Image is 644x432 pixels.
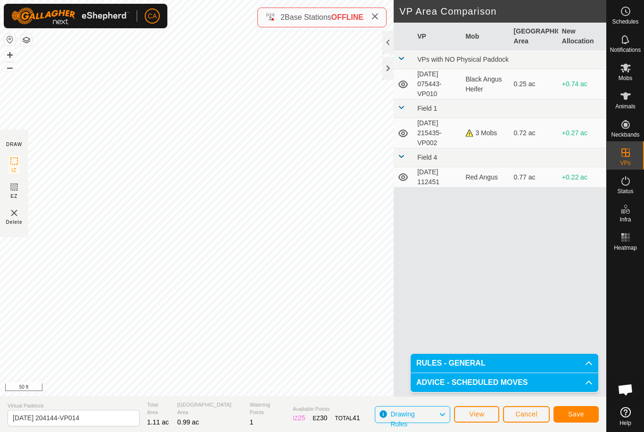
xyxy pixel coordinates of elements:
[177,418,199,426] span: 0.99 ac
[8,207,20,219] img: VP
[21,34,32,46] button: Map Layers
[558,118,606,148] td: +0.27 ac
[607,403,644,430] a: Help
[465,128,506,138] div: 3 Mobs
[413,167,462,187] td: [DATE] 112451
[320,414,328,422] span: 30
[411,373,598,392] p-accordion-header: ADVICE - SCHEDULED MOVES
[413,118,462,148] td: [DATE] 215435-VP002
[6,219,23,226] span: Delete
[177,401,242,416] span: [GEOGRAPHIC_DATA] Area
[147,401,170,416] span: Total Area
[465,74,506,94] div: Black Angus Heifer
[266,384,301,392] a: Privacy Policy
[558,167,606,187] td: +0.22 ac
[510,69,558,99] td: 0.25 ac
[503,406,550,423] button: Cancel
[285,13,331,21] span: Base Stations
[416,379,528,386] span: ADVICE - SCHEDULED MOVES
[619,217,631,222] span: Infra
[558,69,606,99] td: +0.74 ac
[620,160,630,166] span: VPs
[610,47,641,53] span: Notifications
[293,413,305,423] div: IZ
[148,11,157,21] span: CA
[353,414,360,422] span: 41
[617,188,633,194] span: Status
[4,62,16,73] button: –
[298,414,305,422] span: 25
[11,193,18,200] span: EZ
[611,132,639,138] span: Neckbands
[515,410,537,418] span: Cancel
[510,167,558,187] td: 0.77 ac
[417,105,437,112] span: Field 1
[147,418,169,426] span: 1.11 ac
[399,6,606,17] h2: VP Area Comparison
[416,359,486,367] span: RULES - GENERAL
[413,69,462,99] td: [DATE] 075443-VP010
[12,167,17,174] span: IZ
[417,154,437,161] span: Field 4
[614,245,637,251] span: Heatmap
[462,23,510,50] th: Mob
[331,13,363,21] span: OFFLINE
[619,75,632,81] span: Mobs
[335,413,360,423] div: TOTAL
[465,172,506,182] div: Red Angus
[6,141,22,148] div: DRAW
[615,104,636,109] span: Animals
[313,384,340,392] a: Contact Us
[619,420,631,426] span: Help
[249,418,253,426] span: 1
[281,13,285,21] span: 2
[249,401,285,416] span: Watering Points
[413,23,462,50] th: VP
[293,405,360,413] span: Available Points
[469,410,484,418] span: View
[611,375,640,404] div: Open chat
[8,402,140,410] span: Virtual Paddock
[568,410,584,418] span: Save
[612,19,638,24] span: Schedules
[454,406,499,423] button: View
[4,34,16,45] button: Reset Map
[510,23,558,50] th: [GEOGRAPHIC_DATA] Area
[510,118,558,148] td: 0.72 ac
[558,23,606,50] th: New Allocation
[4,49,16,61] button: +
[553,406,599,423] button: Save
[417,56,509,63] span: VPs with NO Physical Paddock
[390,410,414,428] span: Drawing Rules
[411,354,598,373] p-accordion-header: RULES - GENERAL
[11,8,129,24] img: Gallagher Logo
[313,413,327,423] div: EZ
